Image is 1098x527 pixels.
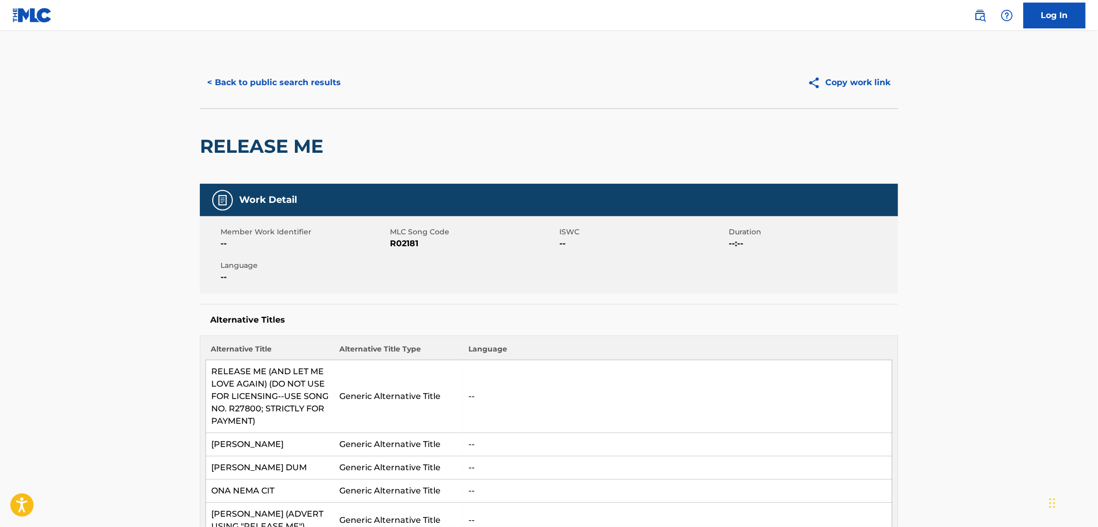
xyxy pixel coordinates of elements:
[221,260,387,271] span: Language
[463,480,892,503] td: --
[206,360,335,433] td: RELEASE ME (AND LET ME LOVE AGAIN) (DO NOT USE FOR LICENSING--USE SONG NO. R27800; STRICTLY FOR P...
[801,70,898,95] button: Copy work link
[1024,3,1086,28] a: Log In
[221,237,387,250] span: --
[335,344,463,360] th: Alternative Title Type
[463,433,892,456] td: --
[206,480,335,503] td: ONA NEMA CIT
[463,360,892,433] td: --
[1001,9,1013,22] img: help
[808,76,826,89] img: Copy work link
[221,271,387,283] span: --
[335,360,463,433] td: Generic Alternative Title
[997,5,1017,26] div: Help
[335,433,463,456] td: Generic Alternative Title
[206,433,335,456] td: [PERSON_NAME]
[1046,477,1098,527] iframe: Chat Widget
[206,456,335,480] td: [PERSON_NAME] DUM
[12,8,52,23] img: MLC Logo
[463,456,892,480] td: --
[974,9,986,22] img: search
[200,70,348,95] button: < Back to public search results
[335,480,463,503] td: Generic Alternative Title
[559,227,726,237] span: ISWC
[729,227,896,237] span: Duration
[970,5,991,26] a: Public Search
[729,237,896,250] span: --:--
[210,315,888,325] h5: Alternative Titles
[390,237,557,250] span: R02181
[559,237,726,250] span: --
[390,227,557,237] span: MLC Song Code
[216,194,229,206] img: Work Detail
[221,227,387,237] span: Member Work Identifier
[335,456,463,480] td: Generic Alternative Title
[463,344,892,360] th: Language
[1049,488,1056,519] div: Drag
[206,344,335,360] th: Alternative Title
[239,194,297,206] h5: Work Detail
[200,135,328,158] h2: RELEASE ME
